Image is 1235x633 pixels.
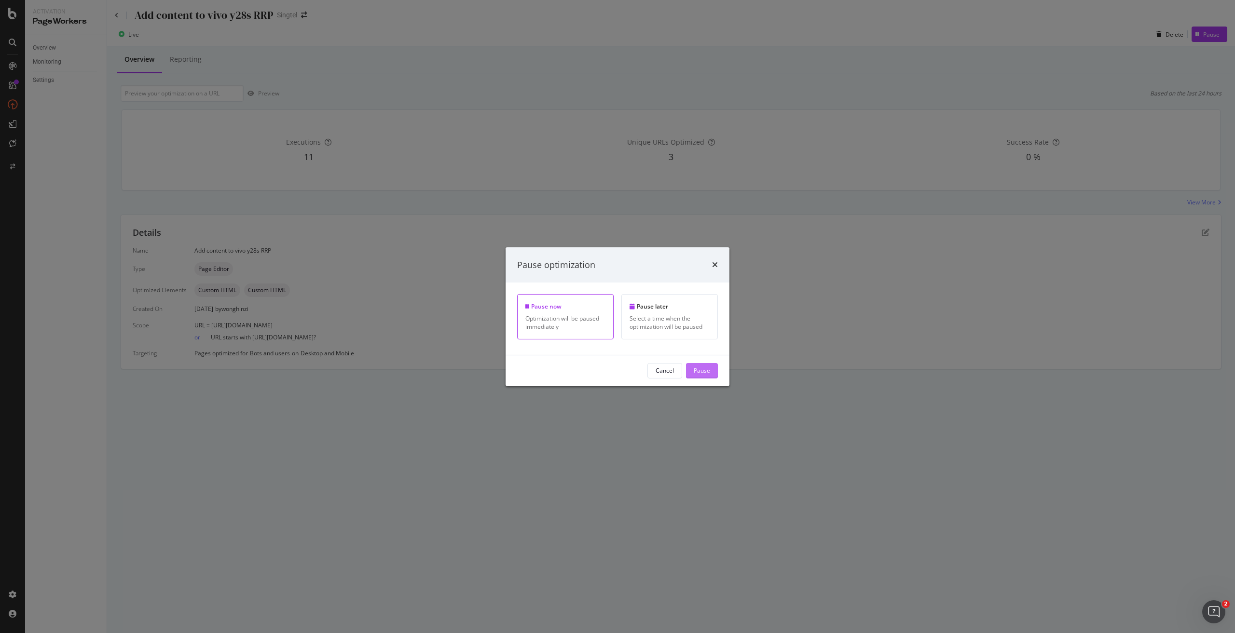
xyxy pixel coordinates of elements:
[630,302,710,310] div: Pause later
[712,258,718,271] div: times
[647,363,682,378] button: Cancel
[506,247,729,386] div: modal
[656,366,674,375] div: Cancel
[1222,600,1230,608] span: 2
[694,366,710,375] div: Pause
[525,302,605,310] div: Pause now
[1202,600,1225,623] iframe: Intercom live chat
[525,314,605,331] div: Optimization will be paused immediately
[630,314,710,331] div: Select a time when the optimization will be paused
[517,258,595,271] div: Pause optimization
[686,363,718,378] button: Pause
